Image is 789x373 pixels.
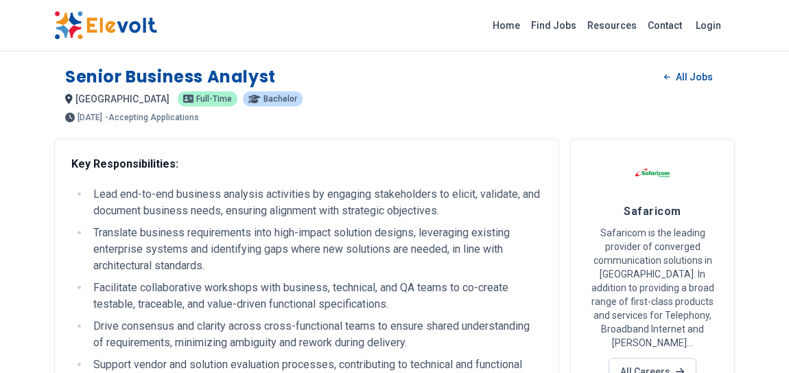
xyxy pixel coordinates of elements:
p: Safaricom is the leading provider of converged communication solutions in [GEOGRAPHIC_DATA]. In a... [587,226,718,350]
p: - Accepting Applications [105,113,199,122]
li: Drive consensus and clarity across cross-functional teams to ensure shared understanding of requi... [89,318,542,351]
img: Safaricom [635,156,670,190]
span: Safaricom [624,205,681,218]
h1: Senior Business Analyst [65,66,276,88]
a: Find Jobs [526,14,582,36]
strong: Key Responsibilities: [71,157,178,170]
a: Home [487,14,526,36]
li: Translate business requirements into high-impact solution designs, leveraging existing enterprise... [89,225,542,274]
img: Elevolt [54,11,157,40]
span: Bachelor [263,95,297,103]
li: Facilitate collaborative workshops with business, technical, and QA teams to co-create testable, ... [89,280,542,313]
a: Login [687,12,729,39]
span: [DATE] [78,113,102,122]
span: [GEOGRAPHIC_DATA] [75,93,169,104]
a: All Jobs [653,67,724,87]
li: Lead end-to-end business analysis activities by engaging stakeholders to elicit, validate, and do... [89,186,542,219]
span: Full-time [196,95,232,103]
a: Contact [642,14,687,36]
a: Resources [582,14,642,36]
